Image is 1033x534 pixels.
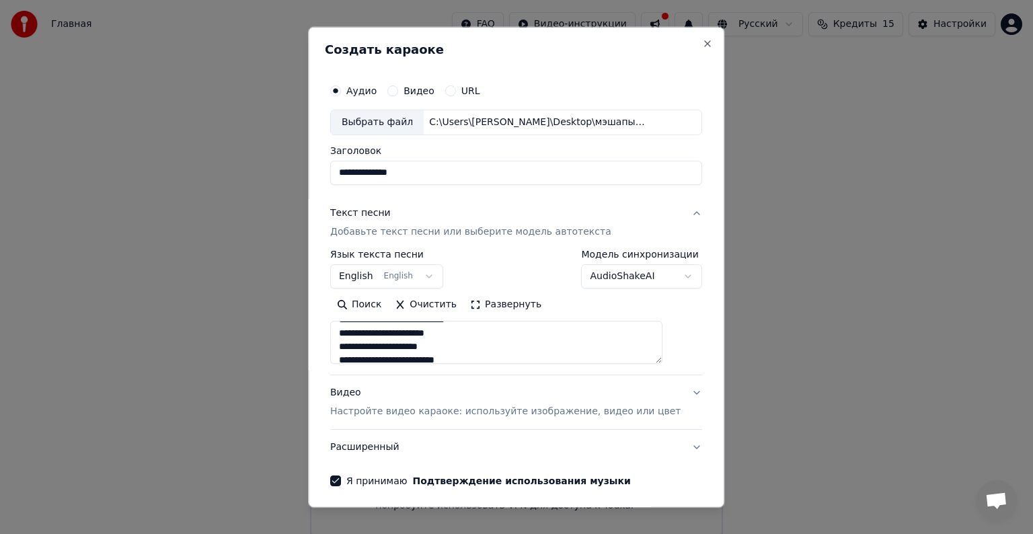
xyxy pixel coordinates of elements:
[330,405,681,418] p: Настройте видео караоке: используйте изображение, видео или цвет
[330,294,388,315] button: Поиск
[404,86,434,96] label: Видео
[346,86,377,96] label: Аудио
[330,250,443,259] label: Язык текста песни
[330,225,611,239] p: Добавьте текст песни или выберите модель автотекста
[330,375,702,429] button: ВидеоНастройте видео караоке: используйте изображение, видео или цвет
[461,86,480,96] label: URL
[330,146,702,155] label: Заголовок
[330,250,702,375] div: Текст песниДобавьте текст песни или выберите модель автотекста
[346,476,631,486] label: Я принимаю
[582,250,703,259] label: Модель синхронизации
[330,196,702,250] button: Текст песниДобавьте текст песни или выберите модель автотекста
[330,386,681,418] div: Видео
[330,206,391,220] div: Текст песни
[413,476,631,486] button: Я принимаю
[424,116,652,129] div: C:\Users\[PERSON_NAME]\Desktop\мэшапы\небеса драконы.mp3
[330,430,702,465] button: Расширенный
[325,44,707,56] h2: Создать караоке
[389,294,464,315] button: Очистить
[331,110,424,135] div: Выбрать файл
[463,294,548,315] button: Развернуть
